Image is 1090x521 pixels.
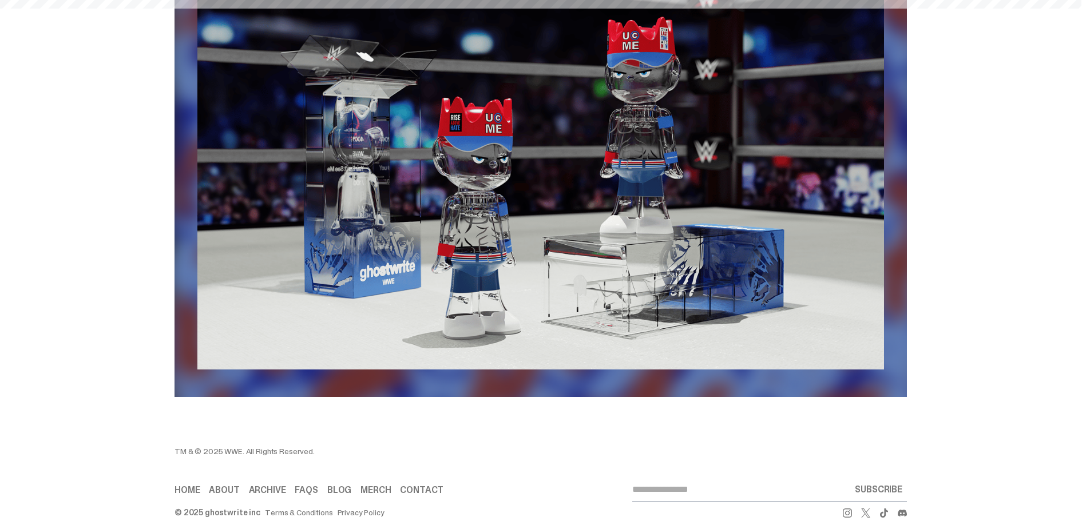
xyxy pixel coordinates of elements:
a: FAQs [295,486,318,495]
div: TM & © 2025 WWE. All Rights Reserved. [175,447,632,455]
a: Privacy Policy [338,508,385,516]
a: Terms & Conditions [265,508,332,516]
a: About [209,486,239,495]
a: Blog [327,486,351,495]
a: Merch [360,486,391,495]
button: SUBSCRIBE [850,478,907,501]
a: Contact [400,486,443,495]
a: Home [175,486,200,495]
div: © 2025 ghostwrite inc [175,508,260,516]
a: Archive [249,486,286,495]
